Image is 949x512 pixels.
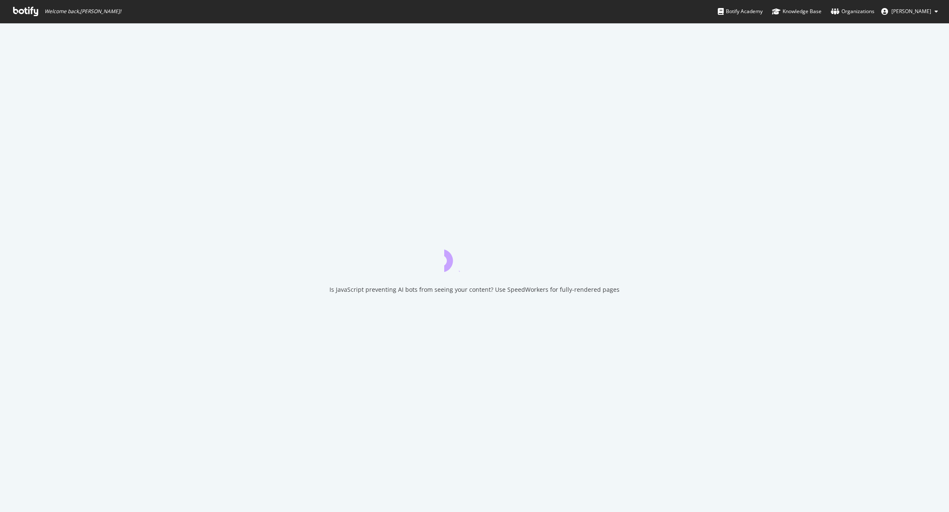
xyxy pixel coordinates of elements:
[444,241,505,272] div: animation
[329,285,620,294] div: Is JavaScript preventing AI bots from seeing your content? Use SpeedWorkers for fully-rendered pages
[772,7,822,16] div: Knowledge Base
[891,8,931,15] span: Bengu Eker
[44,8,121,15] span: Welcome back, [PERSON_NAME] !
[831,7,874,16] div: Organizations
[874,5,945,18] button: [PERSON_NAME]
[718,7,763,16] div: Botify Academy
